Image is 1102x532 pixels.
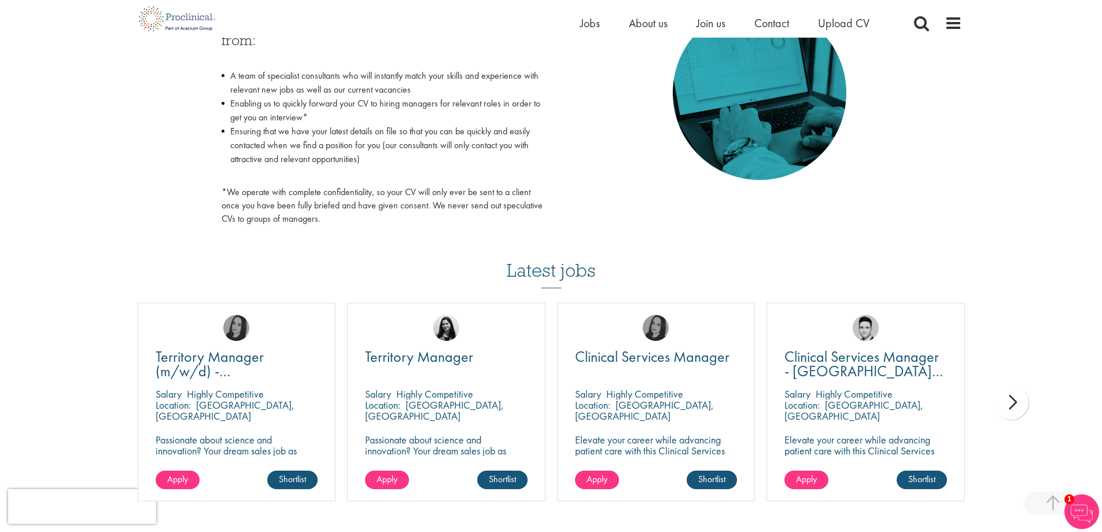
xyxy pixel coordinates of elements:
span: Salary [156,387,182,401]
a: Jobs [580,16,600,31]
a: Shortlist [267,471,318,489]
a: Join us [696,16,725,31]
h3: Latest jobs [507,232,596,288]
span: Salary [575,387,601,401]
a: Apply [575,471,619,489]
p: Passionate about science and innovation? Your dream sales job as Territory Manager awaits! [365,434,528,467]
li: Enabling us to quickly forward your CV to hiring managers for relevant roles in order to get you ... [222,97,543,124]
span: Location: [784,398,820,412]
span: Apply [587,473,607,485]
span: Location: [365,398,400,412]
li: Ensuring that we have your latest details on file so that you can be quickly and easily contacted... [222,124,543,180]
a: Shortlist [477,471,528,489]
span: Salary [365,387,391,401]
span: Territory Manager [365,347,473,366]
span: Clinical Services Manager - [GEOGRAPHIC_DATA], [GEOGRAPHIC_DATA], [GEOGRAPHIC_DATA] [784,347,943,410]
a: Apply [156,471,200,489]
span: Location: [575,398,610,412]
a: Contact [754,16,789,31]
p: Elevate your career while advancing patient care with this Clinical Services Manager position wit... [575,434,738,478]
span: Location: [156,398,191,412]
span: Clinical Services Manager [575,347,729,366]
span: 1 [1064,494,1074,504]
p: [GEOGRAPHIC_DATA], [GEOGRAPHIC_DATA] [575,398,714,423]
p: Passionate about science and innovation? Your dream sales job as Territory Manager awaits! [156,434,318,467]
p: Highly Competitive [816,387,893,401]
p: Highly Competitive [606,387,683,401]
a: Upload CV [818,16,869,31]
p: Highly Competitive [187,387,264,401]
a: Apply [784,471,828,489]
img: Indre Stankeviciute [433,315,459,341]
img: Connor Lynes [853,315,879,341]
img: Anna Klemencic [643,315,669,341]
img: Chatbot [1064,494,1099,529]
p: [GEOGRAPHIC_DATA], [GEOGRAPHIC_DATA] [365,398,504,423]
a: Territory Manager (m/w/d) - [GEOGRAPHIC_DATA] [156,350,318,379]
span: Apply [377,473,397,485]
span: Territory Manager (m/w/d) - [GEOGRAPHIC_DATA] [156,347,295,395]
a: Clinical Services Manager - [GEOGRAPHIC_DATA], [GEOGRAPHIC_DATA], [GEOGRAPHIC_DATA] [784,350,947,379]
iframe: reCAPTCHA [8,489,156,524]
a: Apply [365,471,409,489]
p: Highly Competitive [396,387,473,401]
p: Elevate your career while advancing patient care with this Clinical Services Manager position wit... [784,434,947,478]
li: A team of specialist consultants who will instantly match your skills and experience with relevan... [222,69,543,97]
img: Anna Klemencic [223,315,249,341]
p: [GEOGRAPHIC_DATA], [GEOGRAPHIC_DATA] [784,398,923,423]
a: Shortlist [687,471,737,489]
h3: By sending us your latest CV you will benefit from: [222,17,543,63]
p: [GEOGRAPHIC_DATA], [GEOGRAPHIC_DATA] [156,398,294,423]
a: About us [629,16,668,31]
a: Shortlist [897,471,947,489]
div: next [994,385,1029,420]
span: Apply [167,473,188,485]
a: Clinical Services Manager [575,350,738,364]
span: Salary [784,387,810,401]
a: Territory Manager [365,350,528,364]
p: *We operate with complete confidentiality, so your CV will only ever be sent to a client once you... [222,186,543,226]
span: Apply [796,473,817,485]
